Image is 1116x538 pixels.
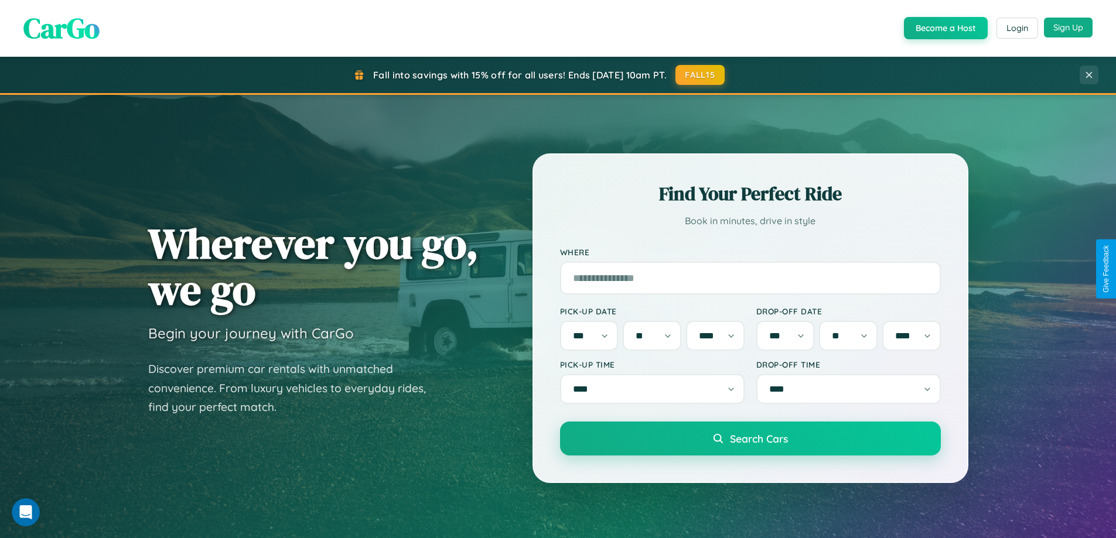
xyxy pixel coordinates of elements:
p: Discover premium car rentals with unmatched convenience. From luxury vehicles to everyday rides, ... [148,359,441,417]
span: Search Cars [730,432,788,445]
button: Search Cars [560,422,941,455]
label: Pick-up Date [560,306,745,316]
iframe: Intercom live chat [12,498,40,526]
span: Fall into savings with 15% off for all users! Ends [DATE] 10am PT. [373,69,667,81]
button: Become a Host [904,17,988,39]
h1: Wherever you go, we go [148,220,479,313]
label: Drop-off Time [756,359,941,369]
p: Book in minutes, drive in style [560,213,941,229]
label: Where [560,247,941,257]
h2: Find Your Perfect Ride [560,181,941,207]
button: Login [996,18,1038,39]
button: Sign Up [1044,18,1093,37]
label: Drop-off Date [756,306,941,316]
h3: Begin your journey with CarGo [148,324,354,342]
span: CarGo [23,9,100,47]
div: Give Feedback [1102,245,1110,293]
label: Pick-up Time [560,359,745,369]
button: FALL15 [675,65,725,85]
